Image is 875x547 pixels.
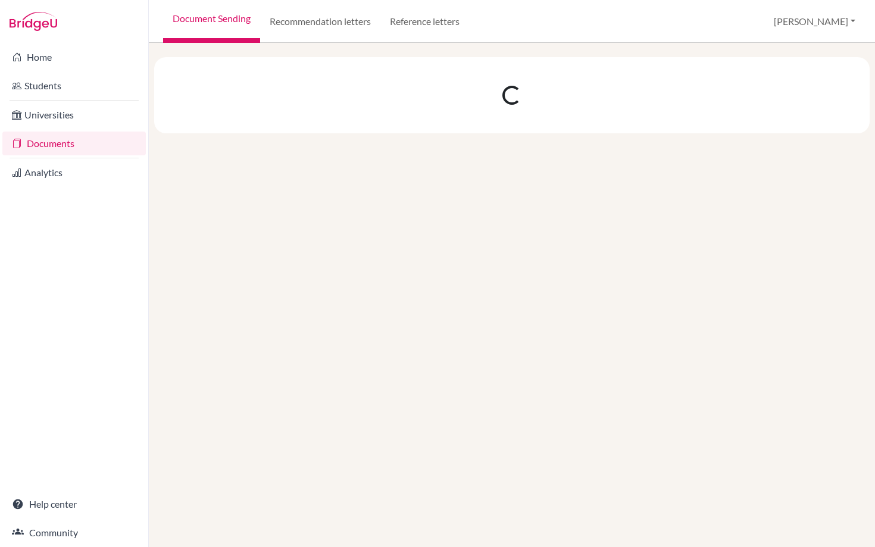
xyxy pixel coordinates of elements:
[2,492,146,516] a: Help center
[2,74,146,98] a: Students
[2,45,146,69] a: Home
[2,103,146,127] a: Universities
[2,161,146,185] a: Analytics
[768,10,861,33] button: [PERSON_NAME]
[2,132,146,155] a: Documents
[2,521,146,545] a: Community
[10,12,57,31] img: Bridge-U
